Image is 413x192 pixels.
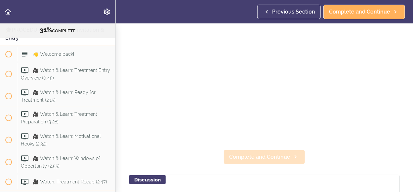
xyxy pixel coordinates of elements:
[272,8,315,16] span: Previous Section
[4,8,12,16] svg: Back to course curriculum
[323,5,405,19] a: Complete and Continue
[21,112,97,124] span: 🎥 Watch & Learn: Treatment Preparation (3:28)
[129,175,166,184] div: Discussion
[8,26,107,35] div: COMPLETE
[21,134,101,146] span: 🎥 Watch & Learn: Motivational Hooks (2:32)
[21,156,100,169] span: 🎥 Watch & Learn: Windows of Opportunity (2:55)
[257,5,321,19] a: Previous Section
[224,150,305,164] a: Complete and Continue
[40,26,52,34] span: 31%
[329,8,390,16] span: Complete and Continue
[33,179,107,184] span: 🎥 Watch: Treatment Recap (2:47)
[21,89,96,102] span: 🎥 Watch & Learn: Ready for Treatment (2:15)
[21,67,110,80] span: 🎥 Watch & Learn: Treatment Entry Overview (0:45)
[33,51,74,56] span: 👋 Welcome back!
[229,153,290,161] span: Complete and Continue
[103,8,111,16] svg: Settings Menu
